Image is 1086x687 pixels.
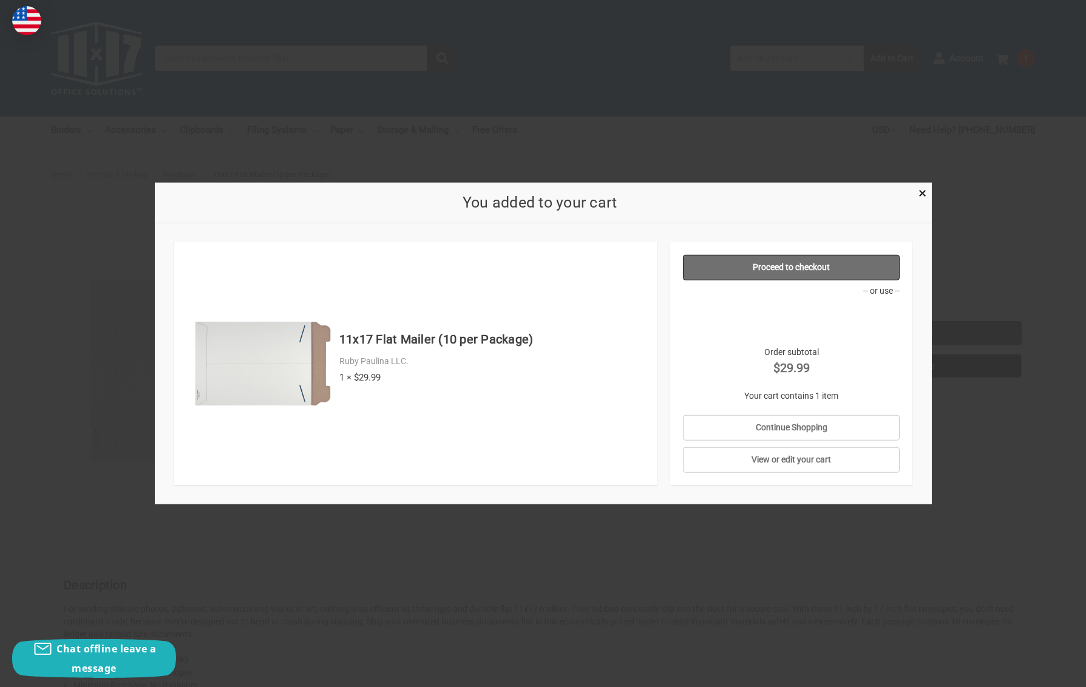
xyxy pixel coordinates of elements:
p: Your cart contains 1 item [683,390,900,402]
span: Chat offline leave a message [56,642,156,675]
img: 11x17 Flat Mailer (10 per Package) [193,294,333,434]
button: Chat offline leave a message [12,639,176,678]
span: × [918,184,926,202]
p: -- or use -- [683,285,900,297]
div: Ruby Paulina LLC. [339,355,645,368]
strong: $29.99 [683,359,900,377]
a: View or edit your cart [683,447,900,473]
h4: 11x17 Flat Mailer (10 per Package) [339,330,645,348]
div: 1 × $29.99 [339,371,645,385]
a: Proceed to checkout [683,255,900,280]
h2: You added to your cart [174,191,906,214]
img: duty and tax information for United States [12,6,41,35]
a: Continue Shopping [683,415,900,441]
a: Close [916,186,929,198]
div: Order subtotal [683,346,900,377]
